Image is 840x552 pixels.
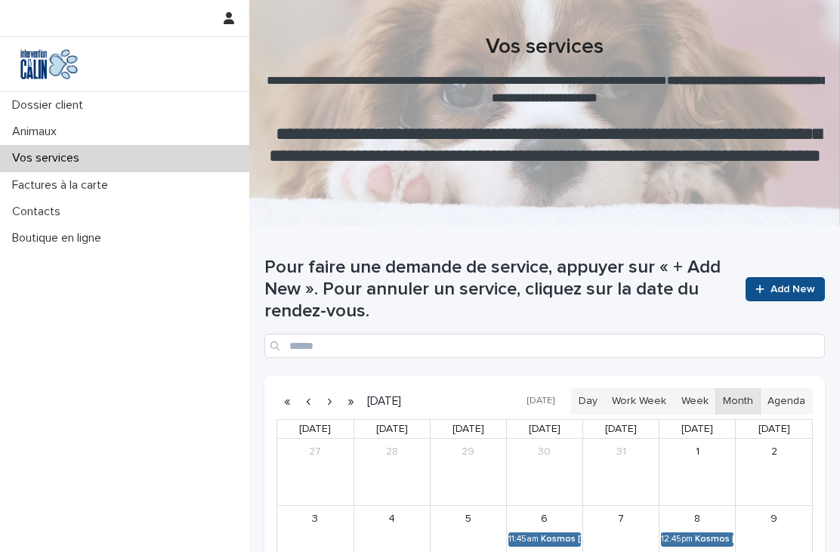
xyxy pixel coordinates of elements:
[685,439,709,464] a: August 1, 2025
[6,178,120,193] p: Factures à la carte
[736,439,812,505] td: August 2, 2025
[380,439,404,464] a: July 28, 2025
[6,98,95,113] p: Dossier client
[6,151,91,165] p: Vos services
[12,49,86,79] img: Y0SYDZVsQvbSeSFpbQoq
[264,257,737,322] h1: Pour faire une demande de service, appuyer sur « + Add New ». Pour annuler un service, cliquez su...
[303,439,327,464] a: July 27, 2025
[533,507,557,531] a: August 6, 2025
[277,439,354,505] td: July 27, 2025
[604,388,674,414] button: Work Week
[609,439,633,464] a: July 31, 2025
[661,534,693,544] div: 12:45pm
[506,439,582,505] td: July 30, 2025
[430,439,506,505] td: July 29, 2025
[526,420,564,439] a: Wednesday
[303,507,327,531] a: August 3, 2025
[771,284,815,295] span: Add New
[298,389,319,413] button: Previous month
[602,420,640,439] a: Thursday
[609,507,633,531] a: August 7, 2025
[583,439,659,505] td: July 31, 2025
[264,334,825,358] input: Search
[6,231,113,245] p: Boutique en ligne
[508,534,539,544] div: 11:45am
[762,439,786,464] a: August 2, 2025
[673,388,715,414] button: Week
[354,439,430,505] td: July 28, 2025
[571,388,605,414] button: Day
[380,507,404,531] a: August 4, 2025
[276,389,298,413] button: Previous year
[340,389,361,413] button: Next year
[695,534,733,544] div: Kosmos [PERSON_NAME]
[659,439,736,505] td: August 1, 2025
[449,420,487,439] a: Tuesday
[520,390,562,412] button: [DATE]
[746,277,825,301] a: Add New
[541,534,581,544] div: Kosmos [PERSON_NAME]
[456,507,480,531] a: August 5, 2025
[456,439,480,464] a: July 29, 2025
[685,507,709,531] a: August 8, 2025
[678,420,716,439] a: Friday
[264,35,825,60] h1: Vos services
[533,439,557,464] a: July 30, 2025
[6,125,69,139] p: Animaux
[319,389,340,413] button: Next month
[715,388,761,414] button: Month
[6,205,73,219] p: Contacts
[296,420,334,439] a: Sunday
[755,420,793,439] a: Saturday
[373,420,411,439] a: Monday
[762,507,786,531] a: August 9, 2025
[760,388,813,414] button: Agenda
[361,396,401,407] h2: [DATE]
